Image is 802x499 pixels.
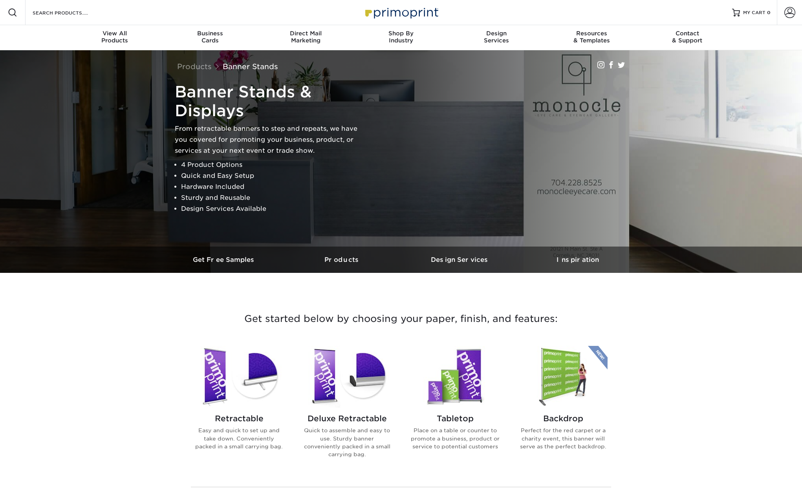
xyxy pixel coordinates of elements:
a: BusinessCards [163,25,258,50]
h3: Products [283,256,401,263]
li: Sturdy and Reusable [181,192,371,203]
h2: Deluxe Retractable [302,414,392,423]
img: Deluxe Retractable Banner Stands [302,346,392,408]
a: View AllProducts [67,25,163,50]
span: View All [67,30,163,37]
span: Design [449,30,544,37]
h2: Backdrop [518,414,608,423]
a: Deluxe Retractable Banner Stands Deluxe Retractable Quick to assemble and easy to use. Sturdy ban... [302,346,392,471]
div: Industry [353,30,449,44]
a: Shop ByIndustry [353,25,449,50]
span: Direct Mail [258,30,353,37]
a: Tabletop Banner Stands Tabletop Place on a table or counter to promote a business, product or ser... [410,346,500,471]
input: SEARCH PRODUCTS..... [32,8,108,17]
li: Quick and Easy Setup [181,170,371,181]
li: Hardware Included [181,181,371,192]
a: Backdrop Banner Stands Backdrop Perfect for the red carpet or a charity event, this banner will s... [518,346,608,471]
a: Resources& Templates [544,25,639,50]
h3: Get Free Samples [165,256,283,263]
p: From retractable banners to step and repeats, we have you covered for promoting your business, pr... [175,123,371,156]
span: Shop By [353,30,449,37]
h1: Banner Stands & Displays [175,82,371,120]
a: Direct MailMarketing [258,25,353,50]
span: MY CART [743,9,765,16]
li: 4 Product Options [181,159,371,170]
div: Products [67,30,163,44]
h3: Design Services [401,256,519,263]
div: Cards [163,30,258,44]
div: Marketing [258,30,353,44]
span: Contact [639,30,735,37]
img: Tabletop Banner Stands [410,346,500,408]
span: 0 [767,10,771,15]
div: & Templates [544,30,639,44]
div: Services [449,30,544,44]
h3: Get started below by choosing your paper, finish, and features: [171,301,631,336]
p: Quick to assemble and easy to use. Sturdy banner conveniently packed in a small carrying bag. [302,426,392,459]
p: Place on a table or counter to promote a business, product or service to potential customers [410,426,500,450]
span: Business [163,30,258,37]
a: Banner Stands [223,62,278,71]
p: Perfect for the red carpet or a charity event, this banner will serve as the perfect backdrop. [518,426,608,450]
h2: Retractable [194,414,284,423]
img: Backdrop Banner Stands [518,346,608,408]
a: DesignServices [449,25,544,50]
span: Resources [544,30,639,37]
a: Get Free Samples [165,247,283,273]
img: Retractable Banner Stands [194,346,284,408]
h2: Tabletop [410,414,500,423]
a: Products [283,247,401,273]
li: Design Services Available [181,203,371,214]
a: Inspiration [519,247,637,273]
a: Products [177,62,212,71]
p: Easy and quick to set up and take down. Conveniently packed in a small carrying bag. [194,426,284,450]
div: & Support [639,30,735,44]
h3: Inspiration [519,256,637,263]
img: New Product [588,346,608,369]
a: Retractable Banner Stands Retractable Easy and quick to set up and take down. Conveniently packed... [194,346,284,471]
img: Primoprint [362,4,440,21]
a: Contact& Support [639,25,735,50]
a: Design Services [401,247,519,273]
